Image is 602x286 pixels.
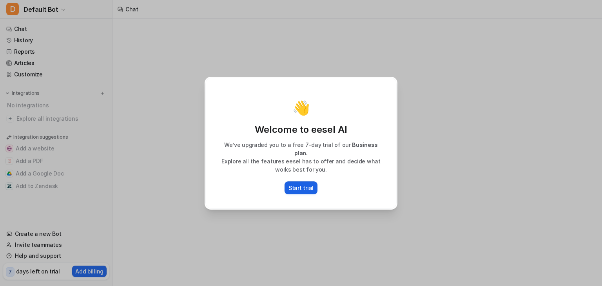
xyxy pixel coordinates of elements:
p: Welcome to eesel AI [214,123,388,136]
p: Start trial [288,184,314,192]
button: Start trial [285,181,317,194]
p: We’ve upgraded you to a free 7-day trial of our [214,141,388,157]
p: Explore all the features eesel has to offer and decide what works best for you. [214,157,388,174]
p: 👋 [292,100,310,116]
